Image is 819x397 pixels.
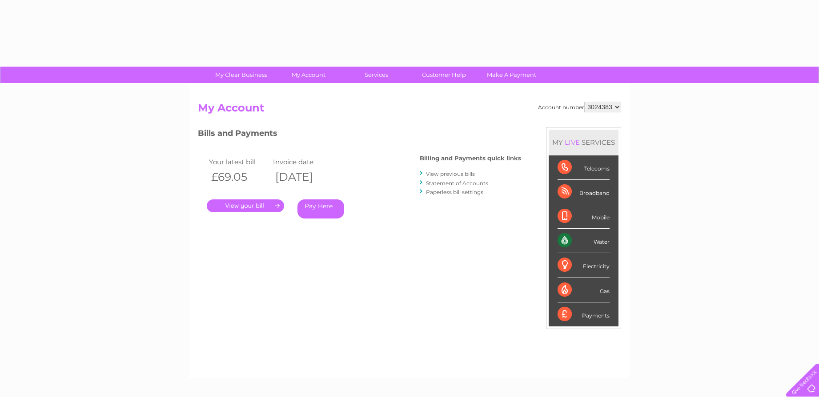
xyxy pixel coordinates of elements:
[426,171,475,177] a: View previous bills
[558,204,610,229] div: Mobile
[475,67,548,83] a: Make A Payment
[407,67,481,83] a: Customer Help
[207,168,271,186] th: £69.05
[207,156,271,168] td: Your latest bill
[426,189,483,195] a: Paperless bill settings
[205,67,278,83] a: My Clear Business
[271,168,335,186] th: [DATE]
[207,199,284,212] a: .
[426,180,488,187] a: Statement of Accounts
[198,127,521,143] h3: Bills and Payments
[340,67,413,83] a: Services
[297,199,344,218] a: Pay Here
[558,180,610,204] div: Broadband
[563,138,582,147] div: LIVE
[549,130,618,155] div: MY SERVICES
[538,102,621,112] div: Account number
[271,156,335,168] td: Invoice date
[558,253,610,278] div: Electricity
[272,67,345,83] a: My Account
[198,102,621,119] h2: My Account
[558,229,610,253] div: Water
[420,155,521,162] h4: Billing and Payments quick links
[558,302,610,326] div: Payments
[558,155,610,180] div: Telecoms
[558,278,610,302] div: Gas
